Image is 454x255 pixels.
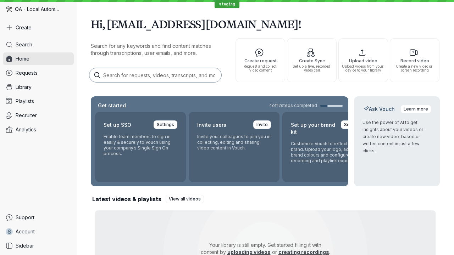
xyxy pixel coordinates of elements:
a: Playlists [3,95,74,108]
span: Set up a live, recorded video call [290,64,333,72]
a: View all videos [166,195,204,203]
a: Support [3,211,74,224]
h2: Set up your brand kit [291,120,337,137]
p: Search for any keywords and find content matches through transcriptions, user emails, and more. [91,42,223,57]
p: Use the power of AI to get insights about your videos or create new video-based or written conten... [362,119,431,154]
a: Home [3,52,74,65]
a: creating recordings [278,249,329,255]
span: s [7,228,11,235]
a: Settings [341,120,365,129]
span: Create a new video or screen recording [393,64,436,72]
h2: Get started [96,102,127,109]
span: Account [16,228,35,235]
a: Settings [154,120,177,129]
a: Search [3,38,74,51]
span: Library [16,84,32,91]
p: Customize Vouch to reflect your brand. Upload your logo, adjust brand colours and configure the r... [291,141,365,164]
a: Recruiter [3,109,74,122]
span: Sidebar [16,242,34,249]
h2: Invite users [197,120,226,130]
span: View all videos [169,195,201,203]
span: Requests [16,69,38,76]
span: Request and collect video content [239,64,282,72]
span: Record video [393,58,436,63]
span: Recruiter [16,112,37,119]
span: QA - Local Automation [15,6,60,13]
h2: Ask Vouch [362,106,396,113]
button: Record videoCreate a new video or screen recording [390,38,439,82]
a: Analytics [3,123,74,136]
button: Upload videoUpload videos from your device to your library [338,38,388,82]
p: Enable team members to sign in easily & securely to Vouch using your company’s Single Sign On pro... [104,134,177,157]
a: Learn more [400,105,431,113]
span: Upload video [342,58,385,63]
button: Create SyncSet up a live, recorded video call [287,38,337,82]
span: Invite [256,121,268,128]
span: Create Sync [290,58,333,63]
span: 4 of 12 steps completed [269,103,317,108]
button: Create requestRequest and collect video content [236,38,285,82]
span: Create request [239,58,282,63]
span: Support [16,214,34,221]
div: QA - Local Automation [3,3,74,16]
a: Library [3,81,74,93]
input: Search for requests, videos, transcripts, and more... [89,68,221,82]
span: Settings [157,121,174,128]
img: QA - Local Automation avatar [6,6,12,12]
h2: Set up SSO [104,120,131,130]
a: uploading videos [227,249,271,255]
p: Invite your colleagues to join you in collecting, editing and sharing video content in Vouch. [197,134,271,151]
span: Create [16,24,32,31]
span: Search [16,41,32,48]
h2: Latest videos & playlists [92,195,161,203]
span: Upload videos from your device to your library [342,64,385,72]
button: Create [3,21,74,34]
h1: Hi, [EMAIL_ADDRESS][DOMAIN_NAME]! [91,14,440,34]
a: Requests [3,67,74,79]
span: Home [16,55,29,62]
a: sAccount [3,225,74,238]
a: 4of12steps completed [269,103,343,108]
span: Analytics [16,126,36,133]
span: Learn more [404,106,428,113]
span: Playlists [16,98,34,105]
span: Settings [344,121,361,128]
a: Sidebar [3,239,74,252]
a: Invite [253,120,271,129]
